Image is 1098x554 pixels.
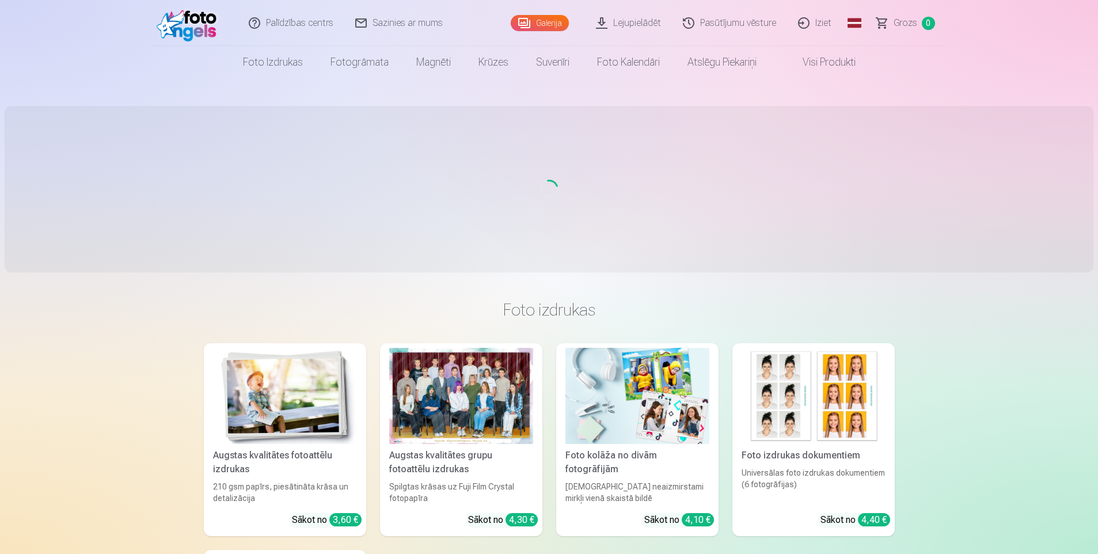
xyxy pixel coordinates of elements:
[157,5,223,41] img: /fa1
[737,449,890,462] div: Foto izdrukas dokumentiem
[402,46,465,78] a: Magnēti
[511,15,569,31] a: Galerija
[208,481,362,504] div: 210 gsm papīrs, piesātināta krāsa un detalizācija
[213,299,886,320] h3: Foto izdrukas
[556,343,719,536] a: Foto kolāža no divām fotogrāfijāmFoto kolāža no divām fotogrāfijām[DEMOGRAPHIC_DATA] neaizmirstam...
[522,46,583,78] a: Suvenīri
[229,46,317,78] a: Foto izdrukas
[820,513,890,527] div: Sākot no
[561,449,714,476] div: Foto kolāža no divām fotogrāfijām
[385,449,538,476] div: Augstas kvalitātes grupu fotoattēlu izdrukas
[858,513,890,526] div: 4,40 €
[922,17,935,30] span: 0
[317,46,402,78] a: Fotogrāmata
[213,348,357,444] img: Augstas kvalitātes fotoattēlu izdrukas
[329,513,362,526] div: 3,60 €
[894,16,917,30] span: Grozs
[292,513,362,527] div: Sākot no
[770,46,869,78] a: Visi produkti
[506,513,538,526] div: 4,30 €
[380,343,542,536] a: Augstas kvalitātes grupu fotoattēlu izdrukasSpilgtas krāsas uz Fuji Film Crystal fotopapīraSākot ...
[732,343,895,536] a: Foto izdrukas dokumentiemFoto izdrukas dokumentiemUniversālas foto izdrukas dokumentiem (6 fotogr...
[561,481,714,504] div: [DEMOGRAPHIC_DATA] neaizmirstami mirkļi vienā skaistā bildē
[204,343,366,536] a: Augstas kvalitātes fotoattēlu izdrukasAugstas kvalitātes fotoattēlu izdrukas210 gsm papīrs, piesā...
[385,481,538,504] div: Spilgtas krāsas uz Fuji Film Crystal fotopapīra
[737,467,890,504] div: Universālas foto izdrukas dokumentiem (6 fotogrāfijas)
[682,513,714,526] div: 4,10 €
[742,348,886,444] img: Foto izdrukas dokumentiem
[468,513,538,527] div: Sākot no
[565,348,709,444] img: Foto kolāža no divām fotogrāfijām
[644,513,714,527] div: Sākot no
[208,449,362,476] div: Augstas kvalitātes fotoattēlu izdrukas
[583,46,674,78] a: Foto kalendāri
[674,46,770,78] a: Atslēgu piekariņi
[465,46,522,78] a: Krūzes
